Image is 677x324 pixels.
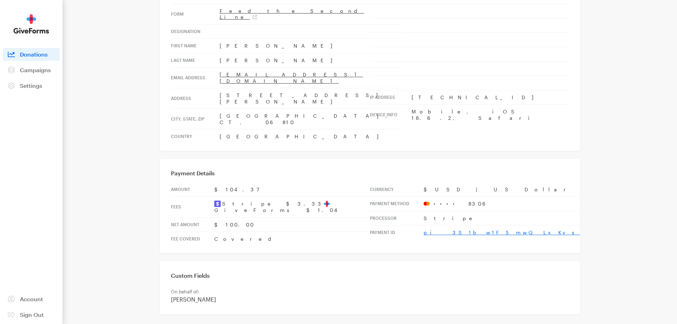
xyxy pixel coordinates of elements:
[171,4,220,24] th: Form
[214,182,370,197] td: $104.37
[424,197,661,211] td: •••• 8306
[214,197,370,218] td: Stripe $3.33 GiveForms $1.04
[214,232,370,246] td: Covered
[251,129,426,145] td: Thank you for your generous gift of $104.37 to Feed The Second Line.
[20,311,44,318] span: Sign Out
[171,170,569,177] h3: Payment Details
[321,33,356,69] img: Giveforms_Logo_FTSL_%283%29.png
[171,88,220,109] th: Address
[220,71,363,84] a: [EMAIL_ADDRESS][DOMAIN_NAME]
[171,217,214,232] th: Net Amount
[424,229,661,235] a: pi_3S1bw1F5mwQLxKvs1MskxOAI
[370,90,412,105] th: IP address
[370,225,424,240] th: Payment Id
[171,272,569,279] h3: Custom Fields
[171,109,220,129] th: City, state, zip
[171,289,569,295] p: On behalf of:
[309,283,368,288] a: Powered byGiveForms
[20,51,48,58] span: Donations
[220,53,402,68] td: [PERSON_NAME]
[321,258,357,263] a: [DOMAIN_NAME]
[3,64,60,76] a: Campaigns
[296,160,381,180] a: Make a New Donation
[171,296,569,303] p: [PERSON_NAME]
[14,14,49,34] img: GiveForms
[171,129,220,144] th: Country
[220,88,402,109] td: [STREET_ADDRESS][PERSON_NAME]
[3,293,60,306] a: Account
[171,53,220,68] th: Last Name
[424,182,661,197] td: $USD | US Dollar
[171,24,220,39] th: Designation
[171,68,220,88] th: Email address
[304,237,374,263] span: Feed The Second Line [STREET_ADDRESS] [GEOGRAPHIC_DATA][US_STATE]
[220,129,402,144] td: [GEOGRAPHIC_DATA]
[3,48,60,61] a: Donations
[214,217,370,232] td: $100.00
[3,308,60,321] a: Sign Out
[370,105,412,125] th: Device info
[220,109,402,129] td: [GEOGRAPHIC_DATA], CT, 06810
[20,67,51,73] span: Campaigns
[220,8,364,20] a: Feed the Second Line
[306,208,376,214] td: Your gift receipt is attached
[171,39,220,53] th: First Name
[171,182,214,197] th: Amount
[232,94,445,129] td: Your Generous Gift Benefits the Work of Feed The Second Line
[370,182,424,197] th: Currency
[171,197,214,218] th: Fees
[171,232,214,246] th: Fee Covered
[20,82,42,89] span: Settings
[3,79,60,92] a: Settings
[412,105,569,125] td: Mobile, iOS 18.6.2, Safari
[370,211,424,225] th: Processor
[370,197,424,211] th: Payment Method
[424,211,661,225] td: Stripe
[214,201,221,207] img: stripe2-5d9aec7fb46365e6c7974577a8dae7ee9b23322d394d28ba5d52000e5e5e0903.svg
[20,296,43,302] span: Account
[324,201,330,207] img: favicon-aeed1a25926f1876c519c09abb28a859d2c37b09480cd79f99d23ee3a2171d47.svg
[220,39,402,53] td: [PERSON_NAME]
[412,90,569,105] td: [TECHNICAL_ID]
